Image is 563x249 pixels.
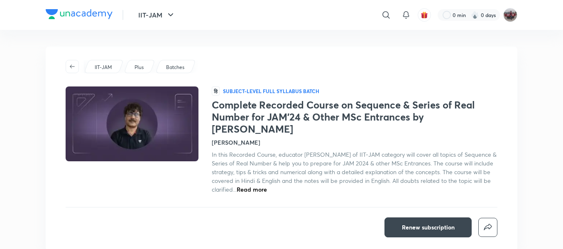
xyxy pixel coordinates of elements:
button: Renew subscription [384,217,472,237]
img: Company Logo [46,9,113,19]
img: streak [471,11,479,19]
img: avatar [421,11,428,19]
button: avatar [418,8,431,22]
span: Renew subscription [402,223,455,232]
a: Plus [133,64,145,71]
img: amirhussain Hussain [503,8,517,22]
h4: [PERSON_NAME] [212,138,260,147]
p: Batches [166,64,184,71]
p: Plus [135,64,144,71]
a: Company Logo [46,9,113,21]
span: In this Recorded Course, educator [PERSON_NAME] of IIT-JAM category will cover all topics of Sequ... [212,150,497,193]
button: IIT-JAM [133,7,181,23]
a: Batches [165,64,186,71]
h1: Complete Recorded Course on Sequence & Series of Real Number for JAM'24 & Other MSc Entrances by ... [212,99,497,135]
img: Thumbnail [64,86,200,162]
p: Subject-level full syllabus Batch [223,88,319,94]
span: हि [212,86,220,96]
a: IIT-JAM [93,64,114,71]
span: Read more [237,185,267,193]
p: IIT-JAM [95,64,112,71]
